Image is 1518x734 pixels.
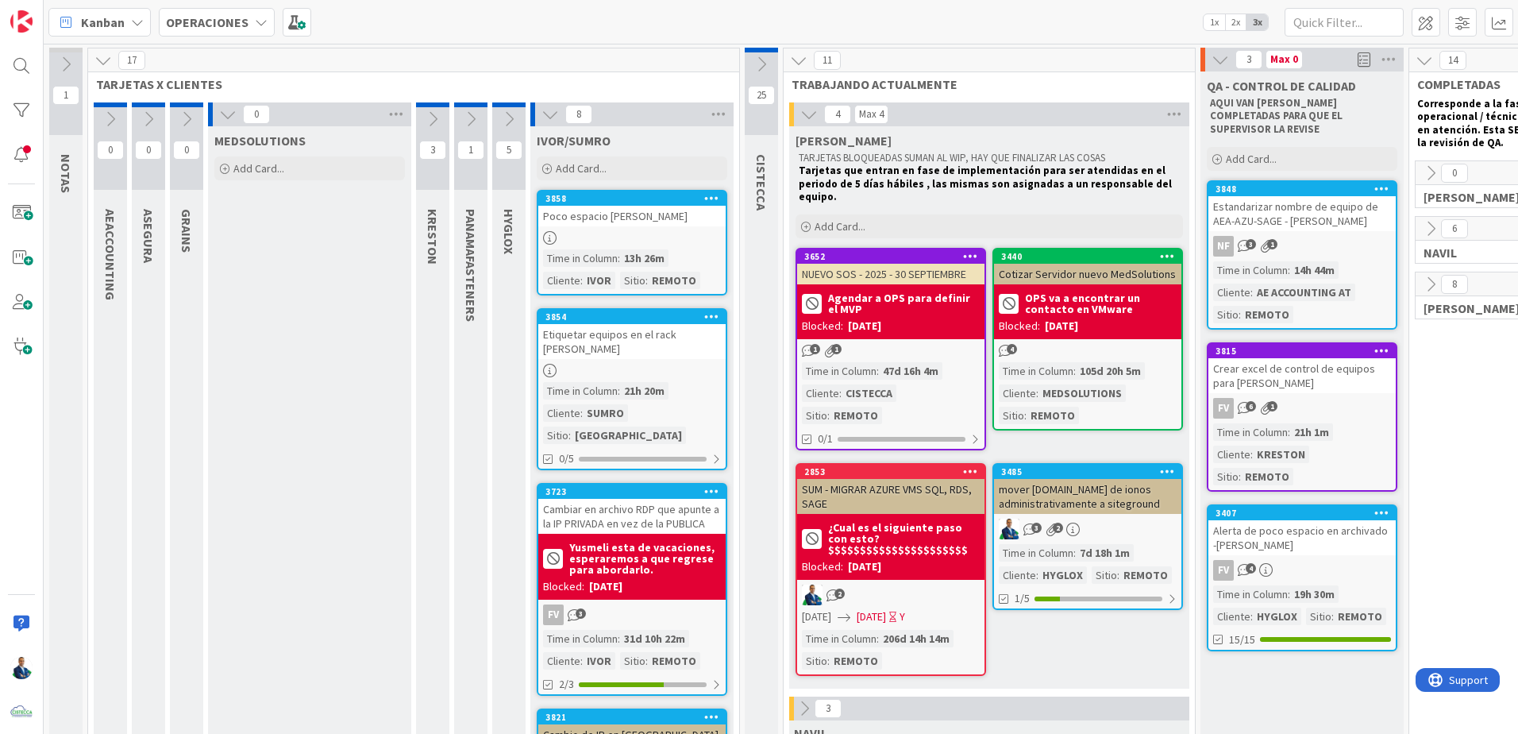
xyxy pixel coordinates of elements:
div: 3854 [538,310,726,324]
div: IVOR [583,652,615,670]
div: FV [1208,560,1396,581]
span: 6 [1441,219,1468,238]
div: Blocked: [999,318,1040,334]
span: : [618,382,620,400]
div: REMOTO [1119,566,1172,584]
div: NF [1208,236,1396,257]
div: NUEVO SOS - 2025 - 30 SEPTIEMBRE [797,264,984,284]
div: Cliente [999,384,1036,402]
div: SUM - MIGRAR AZURE VMS SQL, RDS, SAGE [797,479,984,514]
div: Max 0 [1270,56,1298,64]
div: NF [1213,236,1234,257]
div: 47d 16h 4m [879,362,942,380]
span: Add Card... [233,161,284,176]
div: 14h 44m [1290,261,1339,279]
div: 3858 [545,193,726,204]
div: REMOTO [1027,407,1079,424]
div: Sitio [802,652,827,670]
div: 3848 [1216,183,1396,195]
img: GA [802,585,823,605]
span: 3 [576,608,586,619]
span: : [1250,446,1253,463]
div: 3723 [545,486,726,497]
span: AEACCOUNTING [102,209,118,300]
span: : [618,249,620,267]
span: CISTECCA [753,154,769,211]
span: MEDSOLUTIONS [214,133,306,149]
div: 3485 [994,465,1181,479]
b: Yusmeli esta de vacaciones, esperaremos a que regrese para abordarlo. [569,542,721,575]
div: REMOTO [648,272,700,289]
span: : [1239,306,1241,323]
div: 206d 14h 14m [879,630,954,647]
div: Cotizar Servidor nuevo MedSolutions [994,264,1181,284]
div: IVOR [583,272,615,289]
div: REMOTO [830,652,882,670]
div: KRESTON [1253,446,1309,463]
div: Time in Column [543,630,618,647]
div: [DATE] [848,318,881,334]
span: 0/5 [559,450,574,467]
div: 13h 26m [620,249,668,267]
span: : [877,362,879,380]
div: Blocked: [802,318,843,334]
div: REMOTO [1241,468,1293,485]
span: TARJETAS X CLIENTES [96,76,719,92]
span: 3 [1031,523,1042,533]
span: : [580,404,583,422]
span: 0 [135,141,162,160]
span: 1 [1267,239,1277,249]
span: 25 [748,86,775,105]
div: 3848Estandarizar nombre de equipo de AEA-AZU-SAGE - [PERSON_NAME] [1208,182,1396,231]
div: FV [1213,560,1234,581]
span: : [1117,566,1119,584]
div: FV [538,605,726,625]
span: 0 [1441,164,1468,183]
span: : [1250,608,1253,625]
span: : [1239,468,1241,485]
div: 3821 [538,710,726,724]
div: Sitio [1213,468,1239,485]
div: 3407Alerta de poco espacio en archivado -[PERSON_NAME] [1208,506,1396,555]
div: FV [1213,398,1234,419]
div: 31d 10h 22m [620,630,689,647]
div: Sitio [1213,306,1239,323]
div: 2853SUM - MIGRAR AZURE VMS SQL, RDS, SAGE [797,465,984,514]
span: : [827,407,830,424]
div: Cliente [543,404,580,422]
span: 0 [173,141,200,160]
div: 3815 [1208,344,1396,358]
div: 3723 [538,485,726,499]
div: 3858 [538,191,726,206]
b: Agendar a OPS para definir el MVP [828,292,980,315]
div: FV [543,605,564,625]
span: 3 [1246,239,1256,249]
img: GA [10,657,33,679]
div: REMOTO [648,652,700,670]
div: 19h 30m [1290,585,1339,603]
div: 3848 [1208,182,1396,196]
div: Sitio [543,427,568,444]
img: Visit kanbanzone.com [10,10,33,33]
div: HYGLOX [1253,608,1301,625]
div: Time in Column [1213,585,1288,603]
span: : [580,652,583,670]
span: 3 [815,699,842,718]
span: 1 [810,344,820,354]
span: 0/1 [818,431,833,447]
div: AE ACCOUNTING AT [1253,284,1355,301]
div: Time in Column [1213,423,1288,441]
span: 15/15 [1229,632,1255,648]
span: 1/5 [1015,590,1030,607]
div: mover [DOMAIN_NAME] de ionos administrativamente a siteground [994,479,1181,514]
div: Time in Column [802,362,877,380]
span: NOTAS [58,154,74,193]
span: : [1036,384,1038,402]
span: KRESTON [425,209,441,265]
span: 8 [1441,275,1468,294]
span: 2x [1225,14,1246,30]
div: Blocked: [802,558,843,575]
span: 0 [97,141,124,160]
span: 1 [457,141,484,160]
div: 3723Cambiar en archivo RDP que apunte a la IP PRIVADA en vez de la PUBLICA [538,485,726,534]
